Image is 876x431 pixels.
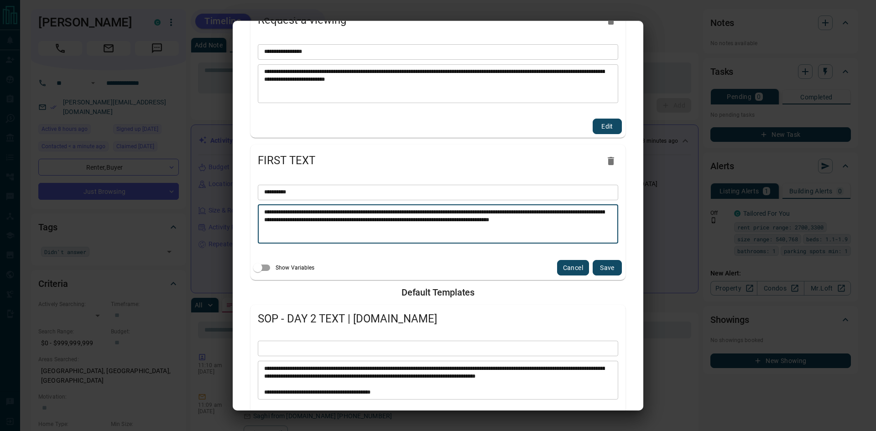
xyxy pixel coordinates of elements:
[593,119,622,134] button: edit template
[258,312,618,327] span: SOP - DAY 2 TEXT | [DOMAIN_NAME]
[593,260,622,275] button: save edited template
[258,154,600,168] span: FIRST TEXT
[244,287,632,298] h2: Default Templates
[557,260,589,275] button: cancel editing template
[276,264,315,272] span: Show Variables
